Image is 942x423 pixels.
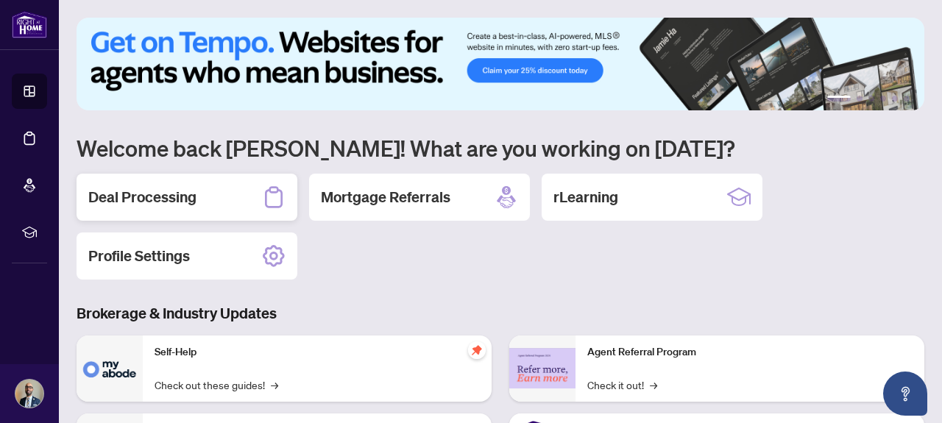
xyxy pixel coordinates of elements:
span: → [650,377,657,393]
span: → [271,377,278,393]
h3: Brokerage & Industry Updates [77,303,924,324]
h2: Mortgage Referrals [321,187,450,207]
a: Check out these guides!→ [155,377,278,393]
button: 6 [904,96,910,102]
button: 1 [827,96,851,102]
h2: Deal Processing [88,187,196,207]
img: logo [12,11,47,38]
button: 2 [857,96,863,102]
h2: rLearning [553,187,618,207]
img: Self-Help [77,335,143,402]
p: Agent Referral Program [587,344,913,360]
h2: Profile Settings [88,246,190,266]
button: 3 [868,96,874,102]
button: 4 [880,96,886,102]
img: Agent Referral Program [509,348,576,388]
img: Slide 0 [77,18,924,110]
button: Open asap [883,372,927,416]
img: Profile Icon [15,380,43,408]
a: Check it out!→ [587,377,657,393]
p: Self-Help [155,344,480,360]
button: 5 [892,96,898,102]
span: pushpin [468,341,486,359]
h1: Welcome back [PERSON_NAME]! What are you working on [DATE]? [77,134,924,162]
